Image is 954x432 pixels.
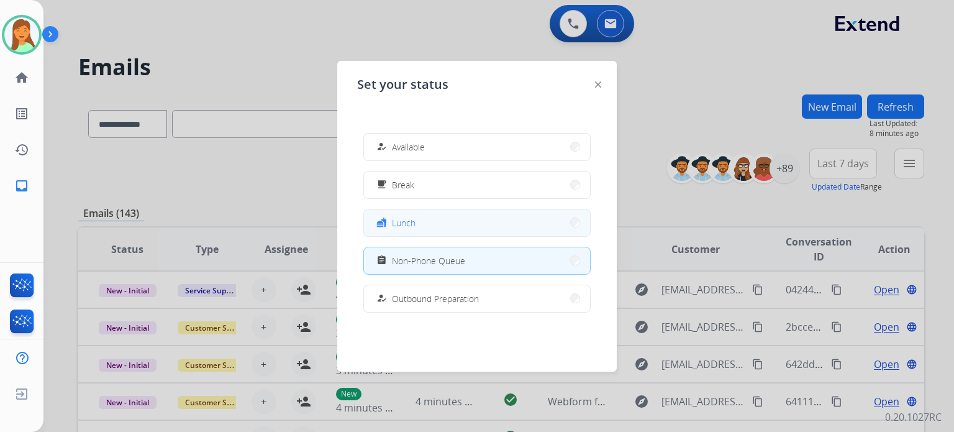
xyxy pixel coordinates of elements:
mat-icon: how_to_reg [376,142,387,152]
mat-icon: assignment [376,255,387,266]
mat-icon: free_breakfast [376,180,387,190]
mat-icon: list_alt [14,106,29,121]
mat-icon: history [14,142,29,157]
button: Lunch [364,209,590,236]
mat-icon: fastfood [376,218,387,228]
span: Set your status [357,76,448,93]
span: Non-Phone Queue [392,254,465,267]
mat-icon: inbox [14,178,29,193]
span: Break [392,178,414,191]
mat-icon: how_to_reg [376,293,387,304]
p: 0.20.1027RC [885,410,942,425]
button: Available [364,134,590,160]
button: Outbound Preparation [364,285,590,312]
button: Non-Phone Queue [364,247,590,274]
img: close-button [595,81,601,88]
mat-icon: home [14,70,29,85]
span: Available [392,140,425,154]
span: Lunch [392,216,416,229]
button: Break [364,172,590,198]
img: avatar [4,17,39,52]
span: Outbound Preparation [392,292,479,305]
